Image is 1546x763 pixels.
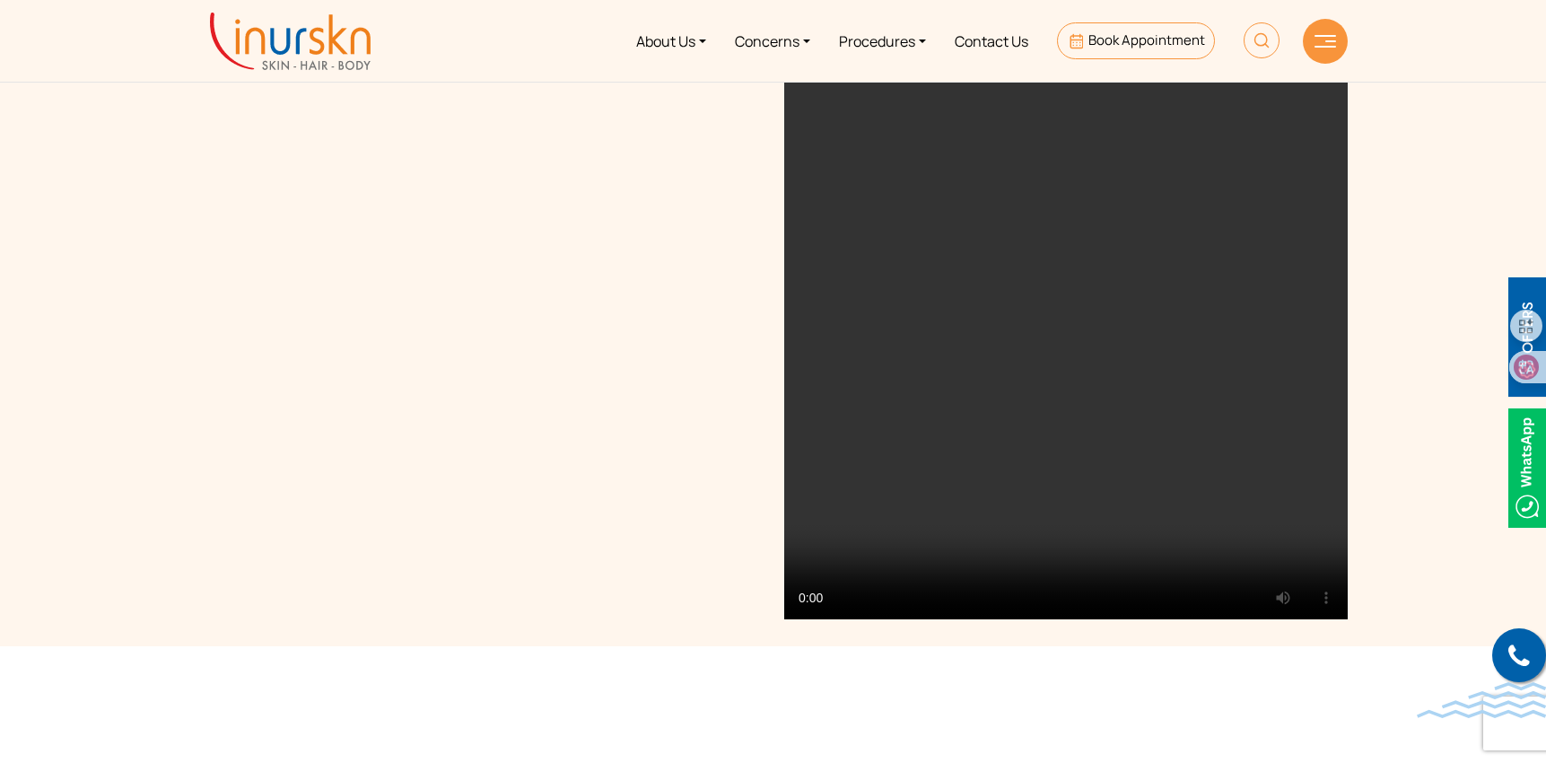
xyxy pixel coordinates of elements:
img: offerBt [1508,277,1546,397]
span: Book Appointment [1088,31,1205,49]
a: Book Appointment [1057,22,1214,59]
img: hamLine.svg [1315,35,1336,48]
a: Concerns [721,7,825,75]
img: HeaderSearch [1244,22,1280,58]
img: inurskn-logo [210,13,371,70]
a: Contact Us [940,7,1043,75]
img: Whatsappicon [1508,408,1546,528]
a: Whatsappicon [1508,457,1546,477]
a: About Us [622,7,721,75]
img: bluewave [1417,682,1546,718]
a: Procedures [825,7,940,75]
